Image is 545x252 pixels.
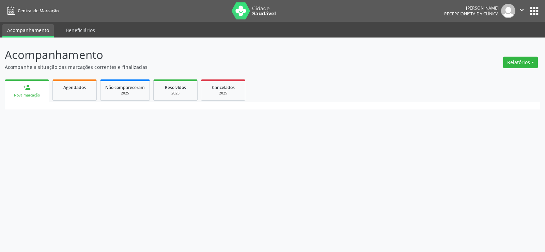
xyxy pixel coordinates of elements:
span: Cancelados [212,85,235,90]
button:  [515,4,528,18]
div: [PERSON_NAME] [444,5,499,11]
div: Nova marcação [10,93,44,98]
i:  [518,6,526,14]
span: Resolvidos [165,85,186,90]
p: Acompanhe a situação das marcações correntes e finalizadas [5,63,379,71]
span: Recepcionista da clínica [444,11,499,17]
a: Central de Marcação [5,5,59,16]
span: Central de Marcação [18,8,59,14]
div: 2025 [158,91,192,96]
div: 2025 [206,91,240,96]
a: Beneficiários [61,24,100,36]
button: Relatórios [503,57,538,68]
img: img [501,4,515,18]
span: Agendados [63,85,86,90]
div: 2025 [105,91,145,96]
a: Acompanhamento [2,24,54,38]
div: person_add [23,84,31,91]
span: Não compareceram [105,85,145,90]
button: apps [528,5,540,17]
p: Acompanhamento [5,46,379,63]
